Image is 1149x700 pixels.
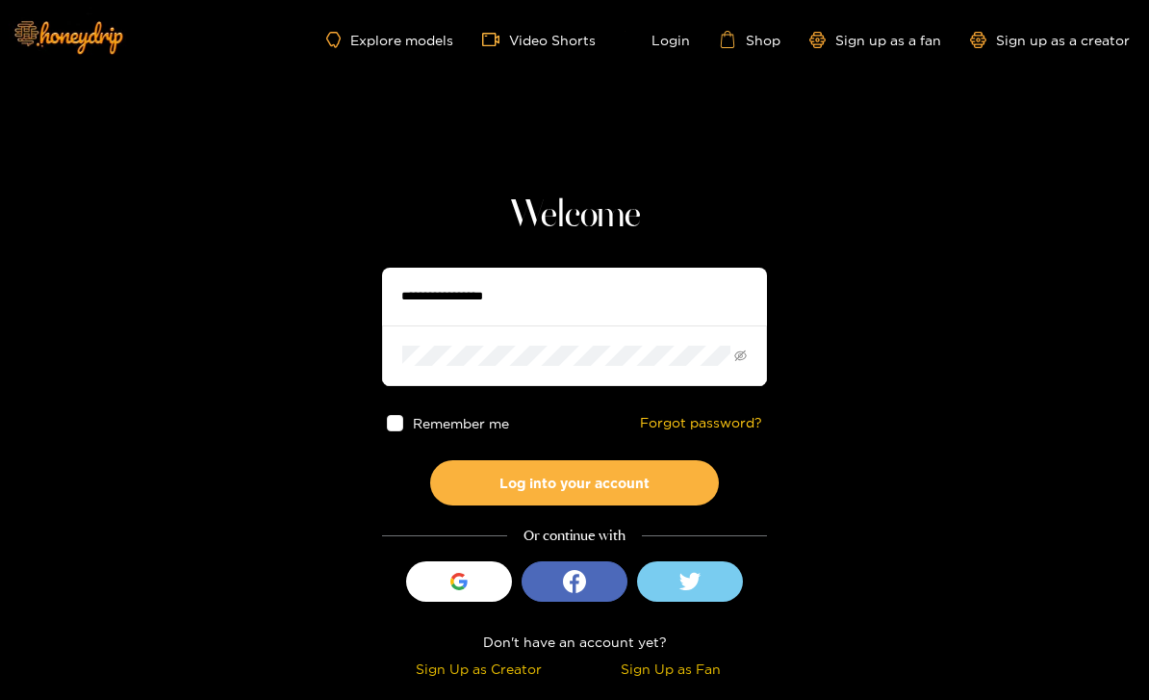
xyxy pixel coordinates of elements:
div: Don't have an account yet? [382,631,767,653]
a: Explore models [326,32,453,48]
div: Or continue with [382,525,767,547]
a: Sign up as a fan [809,32,941,48]
button: Log into your account [430,460,719,506]
a: Shop [719,31,780,48]
h1: Welcome [382,193,767,239]
div: Sign Up as Creator [387,658,570,680]
span: Remember me [413,416,509,430]
span: eye-invisible [734,350,747,362]
a: Login [625,31,690,48]
a: Sign up as a creator [970,32,1130,48]
a: Forgot password? [640,415,762,431]
div: Sign Up as Fan [579,658,762,680]
span: video-camera [482,31,509,48]
a: Video Shorts [482,31,596,48]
